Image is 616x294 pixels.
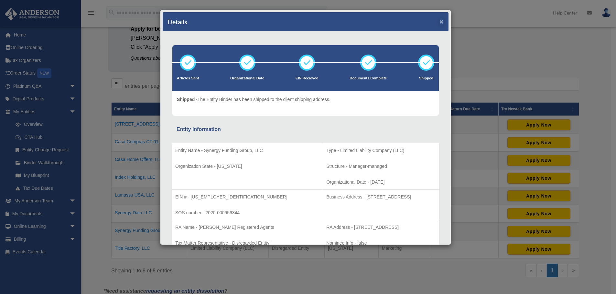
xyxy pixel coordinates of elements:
p: EIN # - [US_EMPLOYER_IDENTIFICATION_NUMBER] [175,193,319,201]
span: Shipped - [177,97,198,102]
p: EIN Recieved [296,75,319,82]
p: Business Address - [STREET_ADDRESS] [326,193,436,201]
p: Articles Sent [177,75,199,82]
p: RA Name - [PERSON_NAME] Registered Agents [175,223,319,231]
p: The Entity Binder has been shipped to the client shipping address. [177,96,330,104]
p: Organizational Date - [DATE] [326,178,436,186]
p: Documents Complete [350,75,387,82]
p: Shipped [418,75,434,82]
p: Type - Limited Liability Company (LLC) [326,147,436,155]
p: Tax Matter Representative - Disregarded Entity [175,239,319,247]
p: RA Address - [STREET_ADDRESS] [326,223,436,231]
p: Structure - Manager-managed [326,162,436,170]
p: Organization State - [US_STATE] [175,162,319,170]
p: SOS number - 2020-000956344 [175,209,319,217]
p: Entity Name - Synergy Funding Group, LLC [175,147,319,155]
div: Entity Information [177,125,435,134]
button: × [439,18,444,25]
p: Organizational Date [230,75,264,82]
p: Nominee Info - false [326,239,436,247]
h4: Details [168,17,187,26]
